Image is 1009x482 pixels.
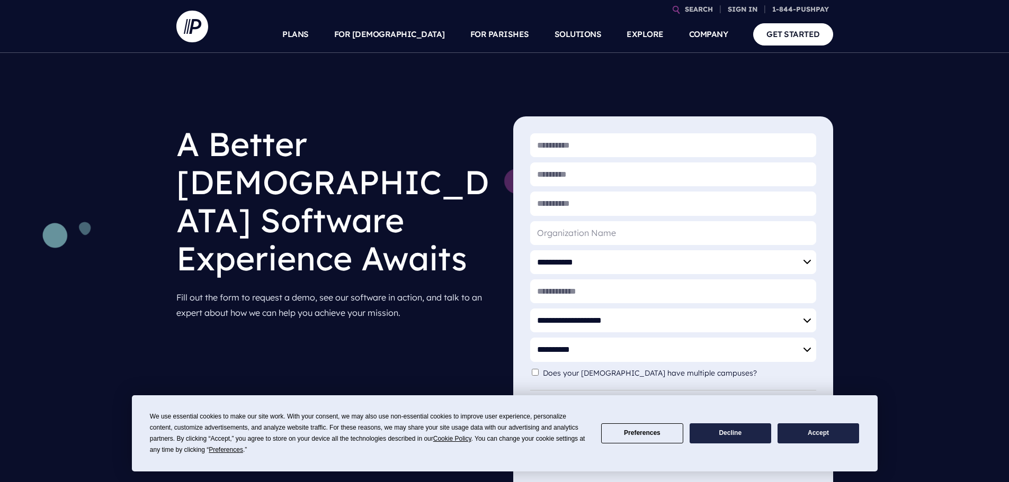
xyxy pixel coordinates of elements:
a: FOR [DEMOGRAPHIC_DATA] [334,16,445,53]
button: Accept [778,423,859,444]
label: Does your [DEMOGRAPHIC_DATA] have multiple campuses? [543,369,762,378]
a: EXPLORE [627,16,664,53]
a: SOLUTIONS [555,16,602,53]
span: Preferences [209,446,243,453]
span: Cookie Policy [433,435,471,442]
button: Decline [690,423,771,444]
div: Cookie Consent Prompt [132,395,878,471]
div: We use essential cookies to make our site work. With your consent, we may also use non-essential ... [150,411,588,456]
a: COMPANY [689,16,728,53]
div: By filling out the form you consent to receive information from Pushpay at the email address or t... [530,390,816,423]
p: Fill out the form to request a demo, see our software in action, and talk to an expert about how ... [176,286,496,325]
a: GET STARTED [753,23,833,45]
h1: A Better [DEMOGRAPHIC_DATA] Software Experience Awaits [176,116,496,286]
input: Organization Name [530,221,816,245]
a: FOR PARISHES [470,16,529,53]
a: PLANS [282,16,309,53]
button: Preferences [601,423,683,444]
